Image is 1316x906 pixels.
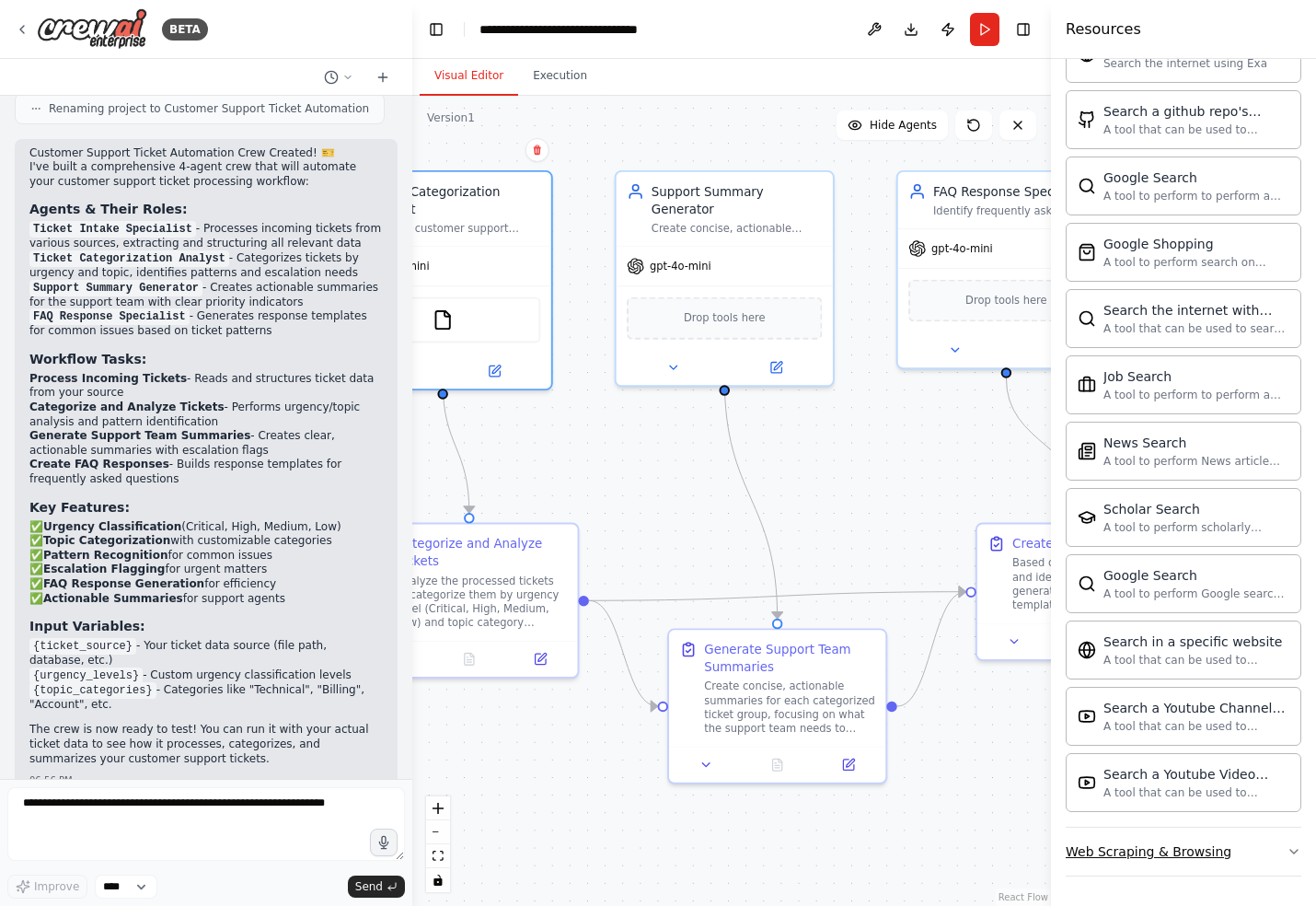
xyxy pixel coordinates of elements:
g: Edge from 7cc8b246-c8e6-4e31-b60d-afedd51d1920 to 83fae7dd-1dfc-4f03-8493-a4a23396ae23 [589,583,965,610]
div: Scholar Search [1103,500,1289,518]
p: The crew is now ready to test! You can run it with your actual ticket data to see how it processe... [29,723,383,766]
li: ✅ for efficiency [29,577,383,592]
strong: Input Variables: [29,619,145,633]
div: Ticket Categorization Analyst [370,182,541,217]
div: A tool to perform scholarly literature search with a search_query. [1103,520,1289,535]
strong: FAQ Response Generation [43,577,204,590]
div: FAQ Response Specialist [933,182,1104,200]
button: Open in side panel [510,648,571,669]
span: Improve [34,879,79,894]
div: Google Search [1103,566,1289,585]
img: SerpApiGoogleShoppingTool [1078,243,1096,261]
g: Edge from 2175b2f3-361a-4517-9203-ca467479bfe2 to 7cc8b246-c8e6-4e31-b60d-afedd51d1920 [434,382,479,514]
div: Search the internet with Serper [1103,301,1289,319]
code: FAQ Response Specialist [29,308,190,325]
li: ✅ (Critical, High, Medium, Low) [29,520,383,535]
div: Job Search [1103,367,1289,386]
button: Open in side panel [726,357,825,378]
button: Visual Editor [420,57,518,96]
span: Hide Agents [870,118,937,133]
div: A tool that can be used to semantic search a query from a specific URL content. [1103,653,1289,668]
h2: Customer Support Ticket Automation Crew Created! 🎫 [29,146,383,161]
img: YoutubeVideoSearchTool [1078,773,1096,792]
button: Hide left sidebar [423,17,449,42]
li: - Categorizes tickets by urgency and topic, identifies patterns and escalation needs [29,251,383,281]
strong: Categorize and Analyze Tickets [29,401,225,413]
img: FileReadTool [433,309,454,331]
g: Edge from 7cc8b246-c8e6-4e31-b60d-afedd51d1920 to 8092858f-37fb-4961-8fa2-7b9f97cdaf1e [589,592,658,715]
div: A tool that can be used to semantic search a query from a Youtube Video content. [1103,785,1289,800]
button: Web Scraping & Browsing [1066,828,1301,876]
img: SerplyJobSearchTool [1078,376,1096,394]
strong: Topic Categorization [43,534,170,547]
div: News Search [1103,434,1289,452]
div: Categorize and Analyze TicketsAnalyze the processed tickets to categorize them by urgency level (... [359,523,579,679]
div: Support Summary GeneratorCreate concise, actionable summaries of categorized tickets for the supp... [615,170,835,387]
code: {topic_categories} [29,682,156,699]
li: - Reads and structures ticket data from your source [29,372,383,401]
button: Switch to previous chat [317,66,361,88]
div: Search a Youtube Video content [1103,765,1289,784]
li: - Creates actionable summaries for the support team with clear priority indicators [29,281,383,310]
li: ✅ for common issues [29,549,383,563]
li: - Your ticket data source (file path, database, etc.) [29,639,383,668]
div: A tool that can be used to semantic search a query from a github repo's content. This is not the ... [1103,122,1289,137]
li: ✅ for support agents [29,592,383,607]
li: - Creates clear, actionable summaries with escalation flags [29,429,383,458]
p: I've built a comprehensive 4-agent crew that will automate your customer support ticket processin... [29,160,383,189]
img: GithubSearchTool [1078,110,1096,129]
button: Hide right sidebar [1010,17,1036,42]
button: zoom in [426,796,450,820]
div: Google Search [1103,168,1289,187]
div: Support Summary Generator [652,182,823,217]
button: Start a new chat [368,66,398,88]
div: Based on the ticket analysis and identified common issues, generate suggested response templates ... [1012,556,1183,612]
div: A tool to perform to perform a Google search with a search_query. [1103,189,1289,203]
div: Version 1 [427,110,475,125]
button: Delete node [525,138,549,162]
strong: Actionable Summaries [43,592,183,605]
span: gpt-4o-mini [650,260,711,273]
strong: Escalation Flagging [43,563,165,575]
li: - Generates response templates for common issues based on ticket patterns [29,309,383,339]
img: SerplyNewsSearchTool [1078,442,1096,460]
code: {ticket_source} [29,638,136,655]
div: 06:56 PM [29,773,383,787]
div: Ticket Categorization AnalystAnalyze customer support tickets to categorize them by urgency level... [333,170,553,390]
code: Ticket Categorization Analyst [29,250,229,267]
div: Generate Support Team SummariesCreate concise, actionable summaries for each categorized ticket g... [667,628,887,784]
li: - Builds response templates for frequently asked questions [29,458,383,486]
strong: Key Features: [29,500,130,515]
button: No output available [740,754,814,775]
div: Identify frequently asked questions from ticket patterns and generate suggested response template... [933,203,1104,217]
li: ✅ for urgent matters [29,563,383,577]
div: Analyze the processed tickets to categorize them by urgency level (Critical, High, Medium, Low) a... [396,574,567,630]
button: Execution [518,57,602,96]
div: Google Shopping [1103,235,1289,253]
a: React Flow attribution [999,892,1048,902]
li: - Processes incoming tickets from various sources, extracting and structuring all relevant data [29,222,383,251]
button: Open in side panel [1008,340,1107,361]
div: Search a Youtube Channels content [1103,699,1289,717]
button: fit view [426,844,450,868]
img: SerplyWebSearchTool [1078,575,1096,593]
button: Improve [7,875,87,899]
span: Renaming project to Customer Support Ticket Automation [49,101,369,116]
div: Create concise, actionable summaries for each categorized ticket group, focusing on what the supp... [704,679,875,736]
div: React Flow controls [426,796,450,892]
strong: Pattern Recognition [43,549,167,562]
div: A tool to perform Google search with a search_query. [1103,587,1289,601]
div: A tool to perform search on Google shopping with a search_query. [1103,255,1289,270]
strong: Generate Support Team Summaries [29,429,250,442]
li: - Categories like "Technical", "Billing", "Account", etc. [29,683,383,713]
button: No output available [432,648,506,669]
strong: Create FAQ Responses [29,458,169,470]
button: Open in side panel [444,361,544,382]
div: Generate Support Team Summaries [704,641,875,676]
img: SerplyScholarSearchTool [1078,508,1096,527]
button: Open in side panel [818,754,879,775]
button: toggle interactivity [426,868,450,892]
code: Support Summary Generator [29,280,202,296]
span: gpt-4o-mini [931,241,993,255]
li: - Performs urgency/topic analysis and pattern identification [29,401,383,429]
